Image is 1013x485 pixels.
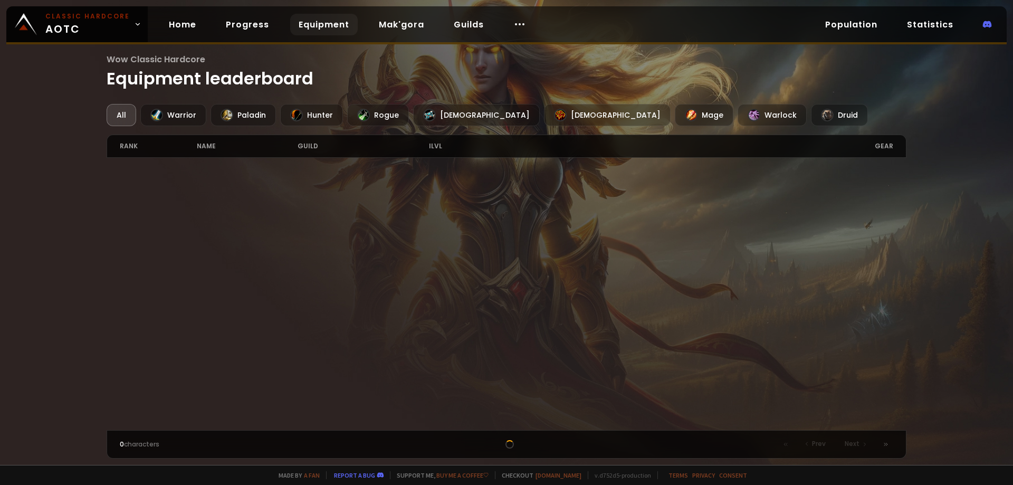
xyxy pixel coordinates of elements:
[899,14,962,35] a: Statistics
[290,14,358,35] a: Equipment
[45,12,130,21] small: Classic Hardcore
[429,135,506,157] div: ilvl
[544,104,671,126] div: [DEMOGRAPHIC_DATA]
[120,135,197,157] div: rank
[413,104,540,126] div: [DEMOGRAPHIC_DATA]
[140,104,206,126] div: Warrior
[436,471,489,479] a: Buy me a coffee
[812,439,826,449] span: Prev
[811,104,868,126] div: Druid
[217,14,278,35] a: Progress
[445,14,492,35] a: Guilds
[334,471,375,479] a: Report a bug
[45,12,130,37] span: AOTC
[107,53,907,91] h1: Equipment leaderboard
[197,135,298,157] div: name
[738,104,807,126] div: Warlock
[211,104,276,126] div: Paladin
[495,471,581,479] span: Checkout
[817,14,886,35] a: Population
[370,14,433,35] a: Mak'gora
[160,14,205,35] a: Home
[272,471,320,479] span: Made by
[304,471,320,479] a: a fan
[6,6,148,42] a: Classic HardcoreAOTC
[506,135,893,157] div: gear
[845,439,859,449] span: Next
[107,53,907,66] span: Wow Classic Hardcore
[347,104,409,126] div: Rogue
[675,104,733,126] div: Mage
[692,471,715,479] a: Privacy
[298,135,429,157] div: guild
[668,471,688,479] a: Terms
[390,471,489,479] span: Support me,
[107,104,136,126] div: All
[280,104,343,126] div: Hunter
[120,440,313,449] div: characters
[120,440,124,449] span: 0
[588,471,651,479] span: v. d752d5 - production
[536,471,581,479] a: [DOMAIN_NAME]
[719,471,747,479] a: Consent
